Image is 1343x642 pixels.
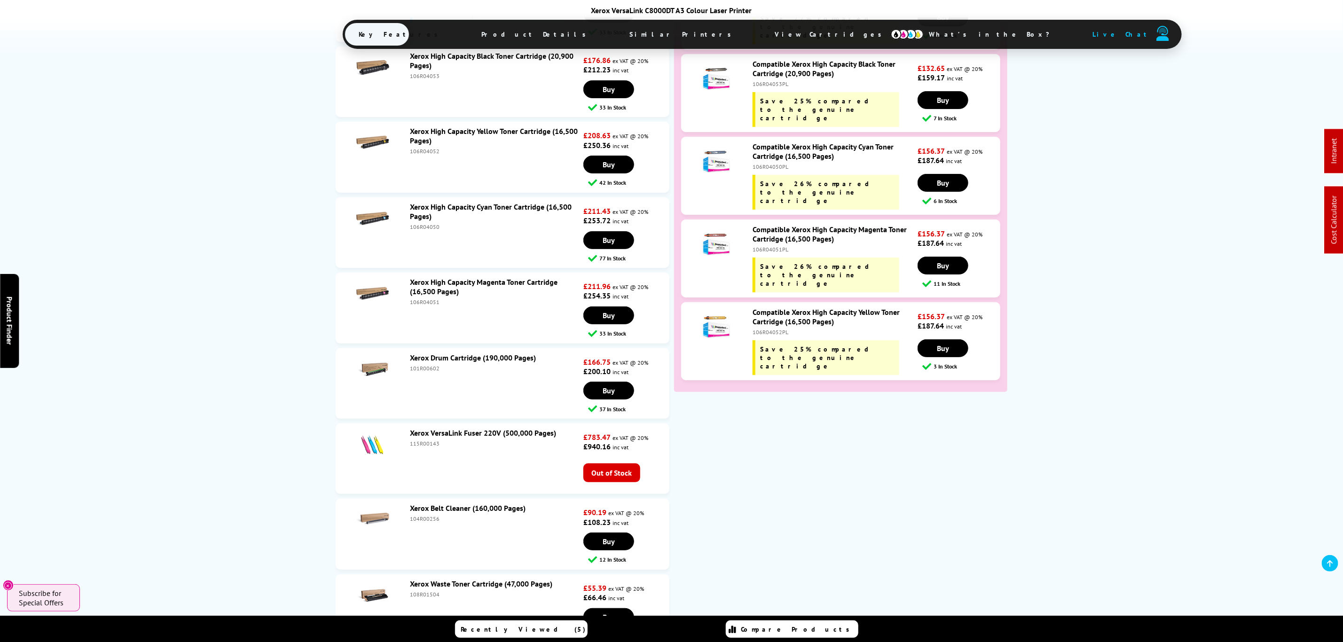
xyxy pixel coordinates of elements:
div: 104R00256 [410,515,581,522]
strong: £940.16 [583,442,611,451]
span: inc vat [613,218,628,225]
div: Xerox VersaLink C8000DT A3 Colour Laser Printer [343,6,1001,15]
span: ex VAT @ 20% [947,148,982,155]
img: Xerox High Capacity Black Toner Cartridge (20,900 Pages) [356,51,389,84]
div: 6 In Stock [922,196,999,205]
div: 12 In Stock [588,555,669,564]
span: ex VAT @ 20% [613,434,648,441]
img: Xerox Belt Cleaner (160,000 Pages) [356,503,389,536]
span: View Cartridges [761,22,905,47]
a: Xerox Drum Cartridge (190,000 Pages) [410,353,536,362]
span: ex VAT @ 20% [608,585,644,592]
span: Save 26% compared to the genuine cartridge [760,262,879,288]
strong: £208.63 [583,131,611,140]
span: ex VAT @ 20% [613,359,648,366]
strong: £156.37 [918,146,945,156]
a: Compare Products [726,620,858,638]
strong: £187.64 [918,321,944,330]
strong: £66.46 [583,593,606,602]
span: inc vat [947,75,963,82]
strong: £156.37 [918,229,945,238]
span: Buy [603,537,615,546]
span: Product Finder [5,297,14,345]
span: ex VAT @ 20% [613,208,648,215]
span: Out of Stock [583,463,640,482]
span: Product Details [468,23,605,46]
span: ex VAT @ 20% [947,65,982,72]
span: What’s in the Box? [915,23,1073,46]
a: Xerox Waste Toner Cartridge (47,000 Pages) [410,579,552,588]
img: cmyk-icon.svg [891,29,924,39]
div: 106R04052PL [753,329,916,336]
span: Buy [603,612,615,622]
img: user-headset-duotone.svg [1156,26,1170,41]
div: 33 In Stock [588,329,669,338]
span: inc vat [613,293,628,300]
span: Buy [937,261,949,270]
div: 106R04051PL [753,246,916,253]
div: 3 In Stock [922,362,999,371]
strong: £212.23 [583,65,611,74]
strong: £253.72 [583,216,611,225]
a: Xerox VersaLink Fuser 220V (500,000 Pages) [410,428,556,438]
span: Save 25% compared to the genuine cartridge [760,345,878,370]
span: ex VAT @ 20% [613,133,648,140]
a: Compatible Xerox High Capacity Black Toner Cartridge (20,900 Pages) [753,59,895,78]
span: Buy [603,85,615,94]
strong: £211.43 [583,206,611,216]
a: Xerox High Capacity Magenta Toner Cartridge (16,500 Pages) [410,277,558,296]
span: Save 26% compared to the genuine cartridge [760,180,879,205]
span: inc vat [613,142,628,149]
div: 115R00143 [410,440,581,447]
span: Buy [603,386,615,395]
span: inc vat [608,595,624,602]
div: 77 In Stock [588,254,669,263]
span: ex VAT @ 20% [608,509,644,517]
span: ex VAT @ 20% [947,313,982,321]
span: ex VAT @ 20% [947,231,982,238]
a: Xerox High Capacity Yellow Toner Cartridge (16,500 Pages) [410,126,578,145]
strong: £108.23 [583,517,611,527]
a: Compatible Xerox High Capacity Cyan Toner Cartridge (16,500 Pages) [753,142,894,161]
img: Compatible Xerox High Capacity Cyan Toner Cartridge (16,500 Pages) [700,142,733,175]
strong: £200.10 [583,367,611,376]
a: Recently Viewed (5) [455,620,588,638]
strong: £783.47 [583,432,611,442]
img: Xerox High Capacity Cyan Toner Cartridge (16,500 Pages) [356,202,389,235]
div: 101R00602 [410,365,581,372]
div: 106R04053PL [753,80,916,87]
div: 37 In Stock [588,404,669,413]
img: Compatible Xerox High Capacity Magenta Toner Cartridge (16,500 Pages) [700,225,733,258]
span: Buy [603,235,615,245]
span: Compare Products [741,625,855,634]
div: 108R01504 [410,591,581,598]
div: 106R04050 [410,223,581,230]
strong: £132.65 [918,63,945,73]
strong: £166.75 [583,357,611,367]
strong: £250.36 [583,141,611,150]
strong: £55.39 [583,583,606,593]
span: inc vat [613,368,628,376]
a: Intranet [1329,139,1339,164]
a: Compatible Xerox High Capacity Yellow Toner Cartridge (16,500 Pages) [753,307,900,326]
span: inc vat [613,67,628,74]
img: Xerox High Capacity Magenta Toner Cartridge (16,500 Pages) [356,277,389,310]
a: Xerox High Capacity Cyan Toner Cartridge (16,500 Pages) [410,202,572,221]
button: Close [3,580,14,591]
span: Recently Viewed (5) [461,625,586,634]
span: Buy [603,160,615,169]
span: Buy [937,178,949,188]
span: Buy [937,95,949,105]
div: 106R04053 [410,72,581,79]
span: Save 25% compared to the genuine cartridge [760,97,878,122]
div: 33 In Stock [588,103,669,112]
div: 106R04050PL [753,163,916,170]
span: ex VAT @ 20% [613,57,648,64]
img: Xerox VersaLink Fuser 220V (500,000 Pages) [356,428,389,461]
div: 7 In Stock [922,114,999,123]
span: ex VAT @ 20% [613,283,648,290]
div: 106R04051 [410,298,581,305]
img: Compatible Xerox High Capacity Black Toner Cartridge (20,900 Pages) [700,59,733,92]
span: inc vat [613,519,628,526]
strong: £176.86 [583,55,611,65]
